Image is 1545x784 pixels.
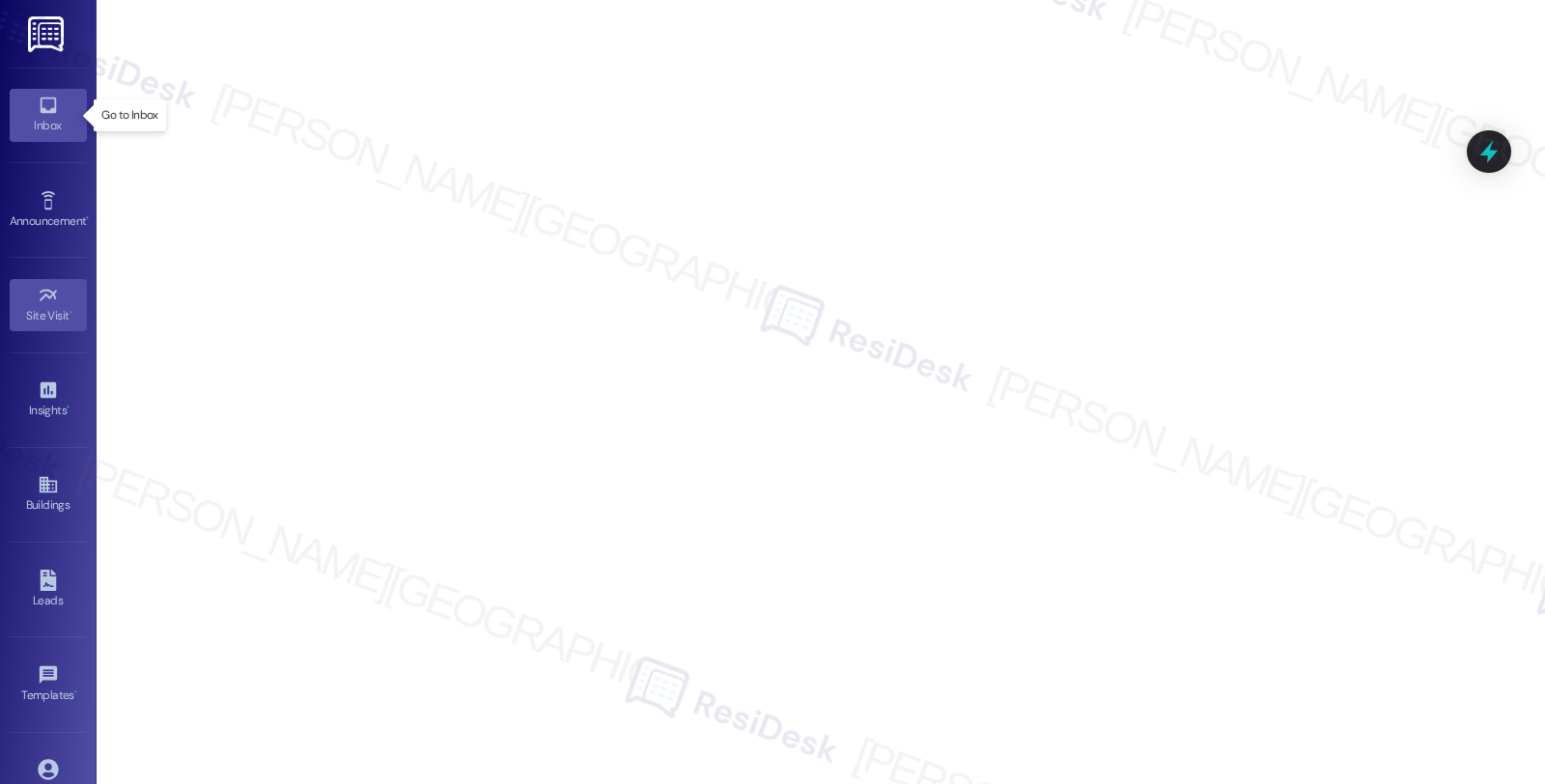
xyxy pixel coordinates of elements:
[10,564,87,616] a: Leads
[70,306,72,320] span: •
[10,658,87,711] a: Templates •
[10,374,87,426] a: Insights •
[86,211,89,225] span: •
[10,89,87,141] a: Inbox
[28,16,68,52] img: ResiDesk Logo
[67,401,70,414] span: •
[101,107,157,124] p: Go to Inbox
[10,279,87,331] a: Site Visit •
[10,468,87,520] a: Buildings
[74,686,77,699] span: •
